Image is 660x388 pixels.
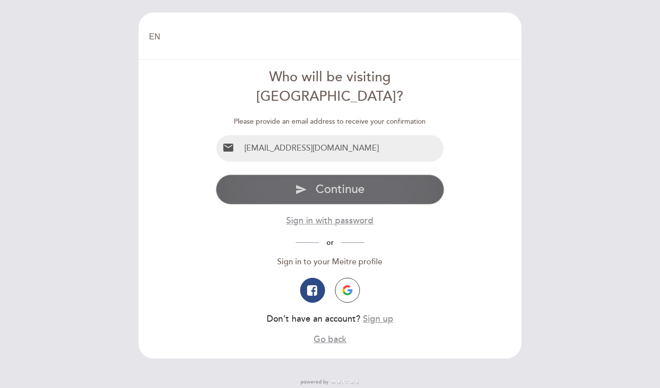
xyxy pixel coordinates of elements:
button: Go back [314,333,346,346]
input: Email [240,135,444,162]
span: Continue [316,182,364,196]
span: Don’t have an account? [267,314,360,324]
a: powered by [301,379,359,386]
i: send [295,184,307,195]
i: email [222,142,234,154]
span: powered by [301,379,329,386]
span: or [319,238,341,247]
button: Sign in with password [286,214,373,227]
div: Please provide an email address to receive your confirmation [216,117,445,127]
div: Who will be visiting [GEOGRAPHIC_DATA]? [216,68,445,107]
button: Sign up [363,313,393,325]
div: Sign in to your Meitre profile [216,256,445,268]
img: icon-google.png [342,285,352,295]
button: send Continue [216,175,445,204]
img: MEITRE [331,380,359,385]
